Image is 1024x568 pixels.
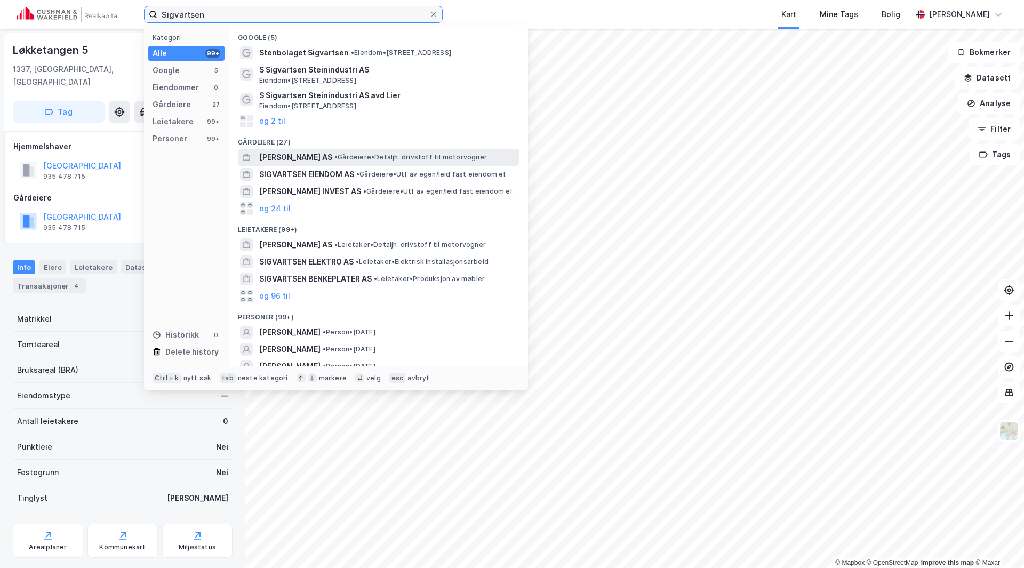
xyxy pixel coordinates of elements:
[259,255,354,268] span: SIGVARTSEN ELEKTRO AS
[259,46,349,59] span: Stenbolaget Sigvartsen
[363,187,366,195] span: •
[17,364,78,377] div: Bruksareal (BRA)
[356,170,507,179] span: Gårdeiere • Utl. av egen/leid fast eiendom el.
[223,415,228,428] div: 0
[374,275,377,283] span: •
[259,360,321,373] span: [PERSON_NAME]
[259,115,285,127] button: og 2 til
[153,373,181,383] div: Ctrl + k
[70,260,117,274] div: Leietakere
[259,290,290,302] button: og 96 til
[157,6,429,22] input: Søk på adresse, matrikkel, gårdeiere, leietakere eller personer
[153,81,199,94] div: Eiendommer
[71,281,82,291] div: 4
[323,328,326,336] span: •
[323,345,326,353] span: •
[323,345,375,354] span: Person • [DATE]
[17,389,70,402] div: Eiendomstype
[259,102,356,110] span: Eiendom • [STREET_ADDRESS]
[921,559,974,566] a: Improve this map
[167,492,228,505] div: [PERSON_NAME]
[99,543,146,551] div: Kommunekart
[17,7,118,22] img: cushman-wakefield-realkapital-logo.202ea83816669bd177139c58696a8fa1.svg
[259,185,361,198] span: [PERSON_NAME] INVEST AS
[183,374,212,382] div: nytt søk
[970,144,1020,165] button: Tags
[323,328,375,337] span: Person • [DATE]
[238,374,288,382] div: neste kategori
[17,313,52,325] div: Matrikkel
[205,49,220,58] div: 99+
[955,67,1020,89] button: Datasett
[835,559,865,566] a: Mapbox
[153,64,180,77] div: Google
[356,258,359,266] span: •
[820,8,858,21] div: Mine Tags
[229,25,528,44] div: Google (5)
[323,362,326,370] span: •
[389,373,406,383] div: esc
[179,543,216,551] div: Miljøstatus
[259,273,372,285] span: SIGVARTSEN BENKEPLATER AS
[43,172,85,181] div: 935 478 715
[212,66,220,75] div: 5
[13,260,35,274] div: Info
[205,134,220,143] div: 99+
[334,241,486,249] span: Leietaker • Detaljh. drivstoff til motorvogner
[363,187,514,196] span: Gårdeiere • Utl. av egen/leid fast eiendom el.
[13,278,86,293] div: Transaksjoner
[971,517,1024,568] iframe: Chat Widget
[153,329,199,341] div: Historikk
[259,343,321,356] span: [PERSON_NAME]
[17,466,59,479] div: Festegrunn
[971,517,1024,568] div: Kontrollprogram for chat
[221,389,228,402] div: —
[334,153,338,161] span: •
[323,362,375,371] span: Person • [DATE]
[216,466,228,479] div: Nei
[216,441,228,453] div: Nei
[259,151,332,164] span: [PERSON_NAME] AS
[356,258,489,266] span: Leietaker • Elektrisk installasjonsarbeid
[259,89,515,102] span: S Sigvartsen Steinindustri AS avd Lier
[259,76,356,85] span: Eiendom • [STREET_ADDRESS]
[153,34,225,42] div: Kategori
[334,153,487,162] span: Gårdeiere • Detaljh. drivstoff til motorvogner
[781,8,796,21] div: Kart
[205,117,220,126] div: 99+
[165,346,219,358] div: Delete history
[220,373,236,383] div: tab
[374,275,485,283] span: Leietaker • Produksjon av møbler
[351,49,354,57] span: •
[153,132,187,145] div: Personer
[29,543,67,551] div: Arealplaner
[17,492,47,505] div: Tinglyst
[121,260,161,274] div: Datasett
[13,140,232,153] div: Hjemmelshaver
[882,8,900,21] div: Bolig
[259,202,291,215] button: og 24 til
[212,331,220,339] div: 0
[43,223,85,232] div: 935 478 715
[153,47,167,60] div: Alle
[212,100,220,109] div: 27
[39,260,66,274] div: Eiere
[259,326,321,339] span: [PERSON_NAME]
[351,49,451,57] span: Eiendom • [STREET_ADDRESS]
[13,42,90,59] div: Løkketangen 5
[153,98,191,111] div: Gårdeiere
[13,63,149,89] div: 1337, [GEOGRAPHIC_DATA], [GEOGRAPHIC_DATA]
[929,8,990,21] div: [PERSON_NAME]
[259,63,515,76] span: S Sigvartsen Steinindustri AS
[229,305,528,324] div: Personer (99+)
[969,118,1020,140] button: Filter
[259,168,354,181] span: SIGVARTSEN EIENDOM AS
[259,238,332,251] span: [PERSON_NAME] AS
[212,83,220,92] div: 0
[867,559,918,566] a: OpenStreetMap
[153,115,194,128] div: Leietakere
[13,101,105,123] button: Tag
[958,93,1020,114] button: Analyse
[334,241,338,249] span: •
[407,374,429,382] div: avbryt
